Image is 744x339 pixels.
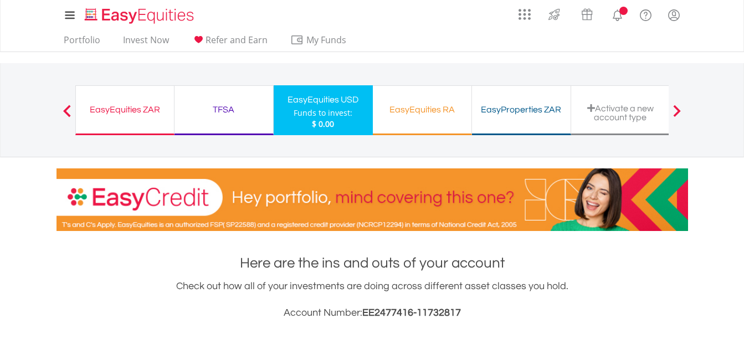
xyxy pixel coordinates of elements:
[57,279,688,321] div: Check out how all of your investments are doing across different asset classes you hold.
[578,6,596,23] img: vouchers-v2.svg
[83,102,167,117] div: EasyEquities ZAR
[59,34,105,52] a: Portfolio
[83,7,198,25] img: EasyEquities_Logo.png
[57,253,688,273] h1: Here are the ins and outs of your account
[632,3,660,25] a: FAQ's and Support
[57,305,688,321] h3: Account Number:
[660,3,688,27] a: My Profile
[312,119,334,129] span: $ 0.00
[603,3,632,25] a: Notifications
[362,307,461,318] span: EE2477416-11732817
[511,3,538,20] a: AppsGrid
[479,102,564,117] div: EasyProperties ZAR
[80,3,198,25] a: Home page
[294,107,352,119] div: Funds to invest:
[206,34,268,46] span: Refer and Earn
[119,34,173,52] a: Invest Now
[280,92,366,107] div: EasyEquities USD
[545,6,563,23] img: thrive-v2.svg
[571,3,603,23] a: Vouchers
[379,102,465,117] div: EasyEquities RA
[181,102,266,117] div: TFSA
[57,168,688,231] img: EasyCredit Promotion Banner
[187,34,272,52] a: Refer and Earn
[290,33,363,47] span: My Funds
[578,104,663,122] div: Activate a new account type
[519,8,531,20] img: grid-menu-icon.svg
